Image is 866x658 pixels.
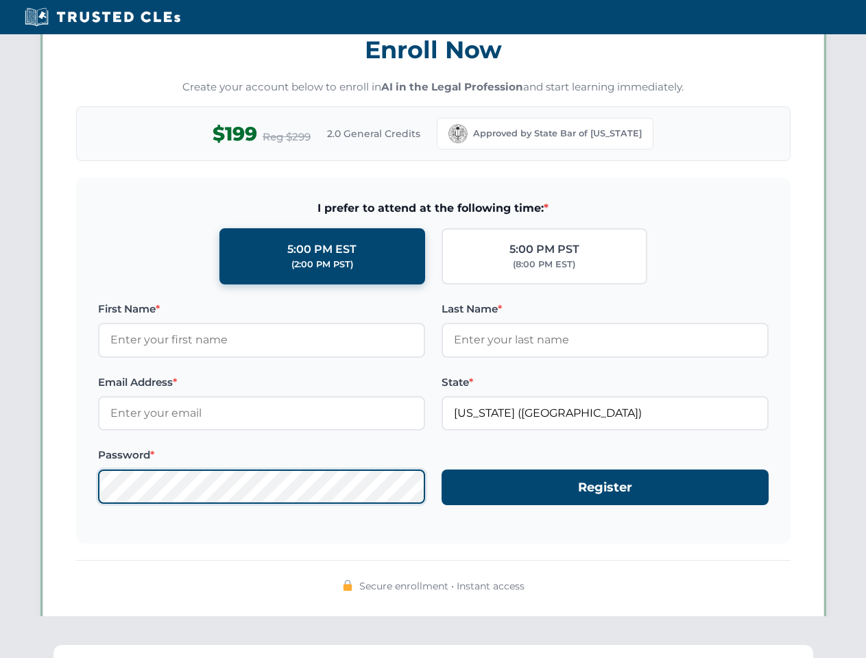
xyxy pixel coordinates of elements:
div: 5:00 PM EST [287,241,357,258]
input: Enter your last name [442,323,769,357]
div: (8:00 PM EST) [513,258,575,271]
img: Trusted CLEs [21,7,184,27]
p: Create your account below to enroll in and start learning immediately. [76,80,791,95]
span: 2.0 General Credits [327,126,420,141]
label: Password [98,447,425,463]
label: Last Name [442,301,769,317]
input: Enter your email [98,396,425,430]
button: Register [442,470,769,506]
strong: AI in the Legal Profession [381,80,523,93]
h3: Enroll Now [76,28,791,71]
div: (2:00 PM PST) [291,258,353,271]
img: California Bar [448,124,468,143]
span: Reg $299 [263,129,311,145]
label: Email Address [98,374,425,391]
span: $199 [213,119,257,149]
div: 5:00 PM PST [509,241,579,258]
img: 🔒 [342,580,353,591]
span: I prefer to attend at the following time: [98,199,769,217]
input: Enter your first name [98,323,425,357]
span: Secure enrollment • Instant access [359,578,525,594]
input: California (CA) [442,396,769,430]
span: Approved by State Bar of [US_STATE] [473,127,642,141]
label: First Name [98,301,425,317]
label: State [442,374,769,391]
